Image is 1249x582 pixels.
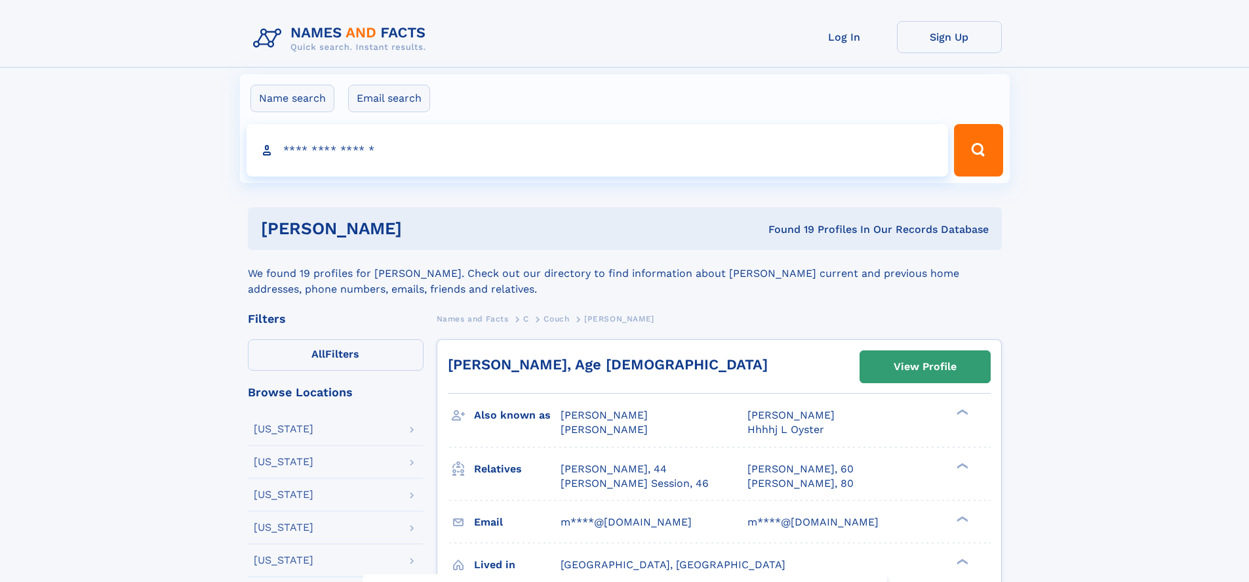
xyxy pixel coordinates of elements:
[747,462,854,476] a: [PERSON_NAME], 60
[894,352,957,382] div: View Profile
[474,554,561,576] h3: Lived in
[561,409,648,421] span: [PERSON_NAME]
[584,314,654,323] span: [PERSON_NAME]
[254,424,313,434] div: [US_STATE]
[561,558,785,571] span: [GEOGRAPHIC_DATA], [GEOGRAPHIC_DATA]
[561,476,709,491] a: [PERSON_NAME] Session, 46
[747,409,835,421] span: [PERSON_NAME]
[248,21,437,56] img: Logo Names and Facts
[248,313,424,325] div: Filters
[544,314,569,323] span: Couch
[523,310,529,327] a: C
[747,423,824,436] span: Hhhhj L Oyster
[261,220,585,237] h1: [PERSON_NAME]
[348,85,430,112] label: Email search
[792,21,897,53] a: Log In
[953,557,969,566] div: ❯
[523,314,529,323] span: C
[254,489,313,500] div: [US_STATE]
[953,408,969,417] div: ❯
[254,457,313,467] div: [US_STATE]
[448,356,768,373] a: [PERSON_NAME], Age [DEMOGRAPHIC_DATA]
[437,310,509,327] a: Names and Facts
[311,348,325,360] span: All
[474,511,561,533] h3: Email
[561,423,648,436] span: [PERSON_NAME]
[561,462,667,476] a: [PERSON_NAME], 44
[248,250,1002,297] div: We found 19 profiles for [PERSON_NAME]. Check out our directory to find information about [PERSON...
[248,386,424,398] div: Browse Locations
[254,555,313,566] div: [US_STATE]
[747,476,854,491] a: [PERSON_NAME], 80
[860,351,990,383] a: View Profile
[954,124,1002,177] button: Search Button
[474,458,561,480] h3: Relatives
[953,461,969,470] div: ❯
[544,310,569,327] a: Couch
[585,222,989,237] div: Found 19 Profiles In Our Records Database
[254,522,313,533] div: [US_STATE]
[474,404,561,426] h3: Also known as
[250,85,334,112] label: Name search
[953,514,969,523] div: ❯
[247,124,949,177] input: search input
[897,21,1002,53] a: Sign Up
[248,339,424,371] label: Filters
